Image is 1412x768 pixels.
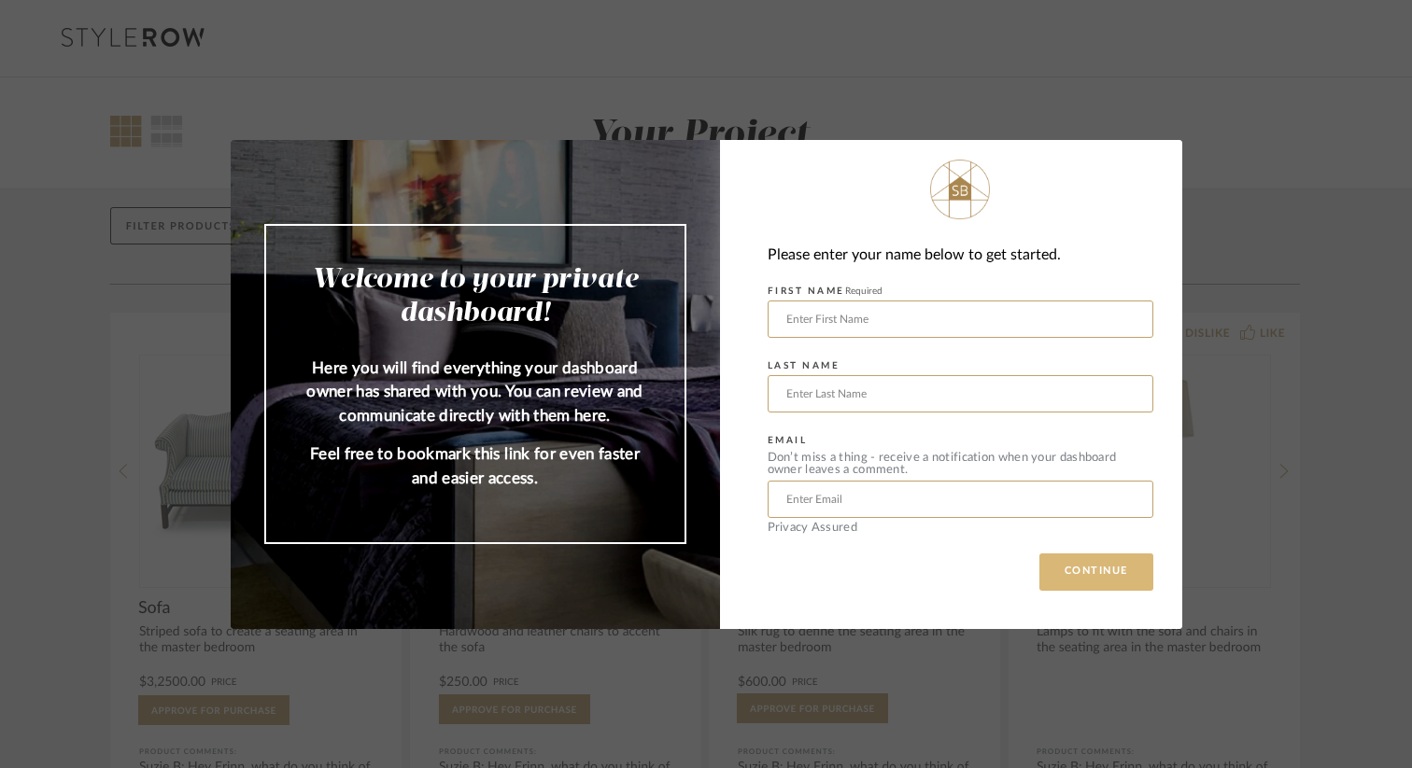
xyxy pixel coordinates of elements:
label: EMAIL [768,435,808,446]
span: Required [845,286,882,296]
input: Enter Last Name [768,375,1153,412]
button: CONTINUE [1039,553,1153,591]
input: Enter First Name [768,300,1153,338]
label: LAST NAME [768,360,840,371]
div: Please enter your name below to get started. [768,243,1153,268]
p: Here you will find everything your dashboard owner has shared with you. You can review and commun... [304,356,647,428]
p: Feel free to bookmark this link for even faster and easier access. [304,442,647,490]
div: Don’t miss a thing - receive a notification when your dashboard owner leaves a comment. [768,452,1153,476]
label: FIRST NAME [768,286,882,297]
input: Enter Email [768,481,1153,518]
h2: Welcome to your private dashboard! [304,263,647,330]
div: Privacy Assured [768,522,1153,534]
